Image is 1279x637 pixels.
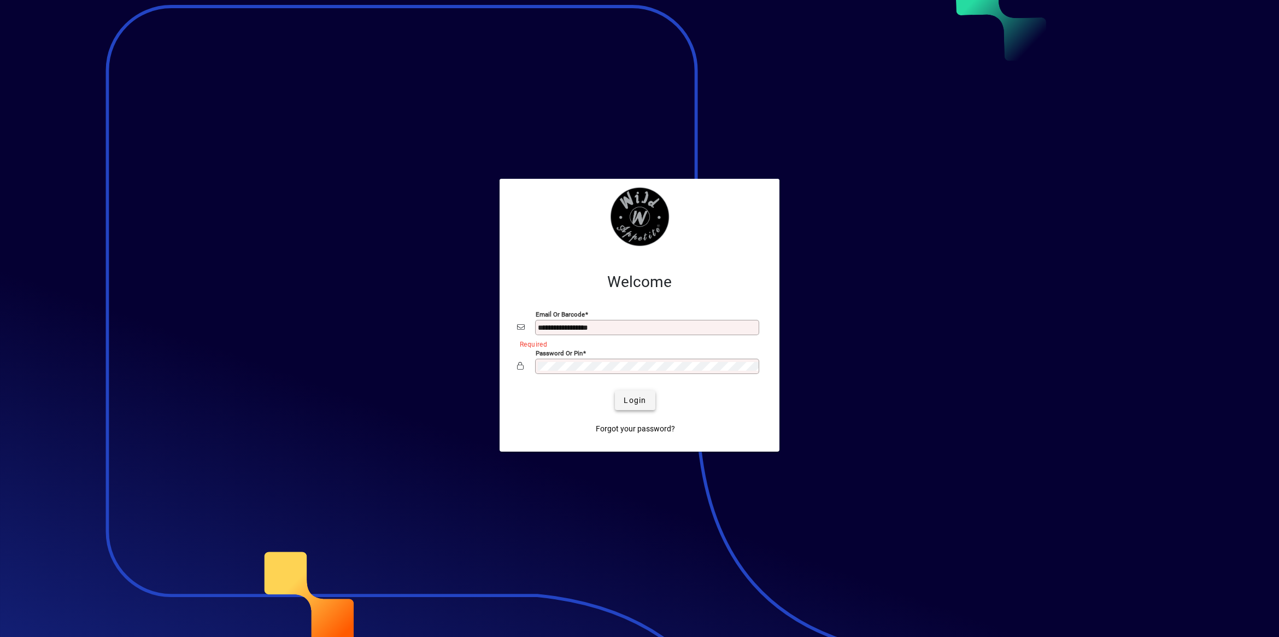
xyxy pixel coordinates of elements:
span: Login [624,395,646,406]
mat-label: Email or Barcode [536,311,585,318]
span: Forgot your password? [596,423,675,435]
button: Login [615,390,655,410]
mat-label: Password or Pin [536,349,583,357]
mat-error: Required [520,338,753,349]
h2: Welcome [517,273,762,291]
a: Forgot your password? [591,419,679,439]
